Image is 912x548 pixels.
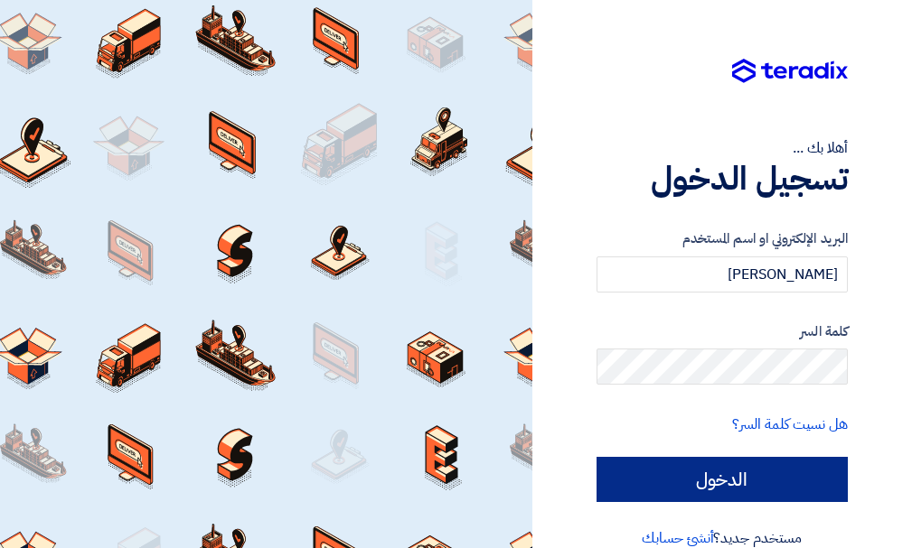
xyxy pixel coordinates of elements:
[597,159,848,199] h1: تسجيل الدخول
[732,413,848,435] a: هل نسيت كلمة السر؟
[732,59,848,84] img: Teradix logo
[597,228,848,249] label: البريد الإلكتروني او اسم المستخدم
[597,321,848,342] label: كلمة السر
[597,137,848,159] div: أهلا بك ...
[597,457,848,502] input: الدخول
[597,256,848,293] input: أدخل بريد العمل الإلكتروني او اسم المستخدم الخاص بك ...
